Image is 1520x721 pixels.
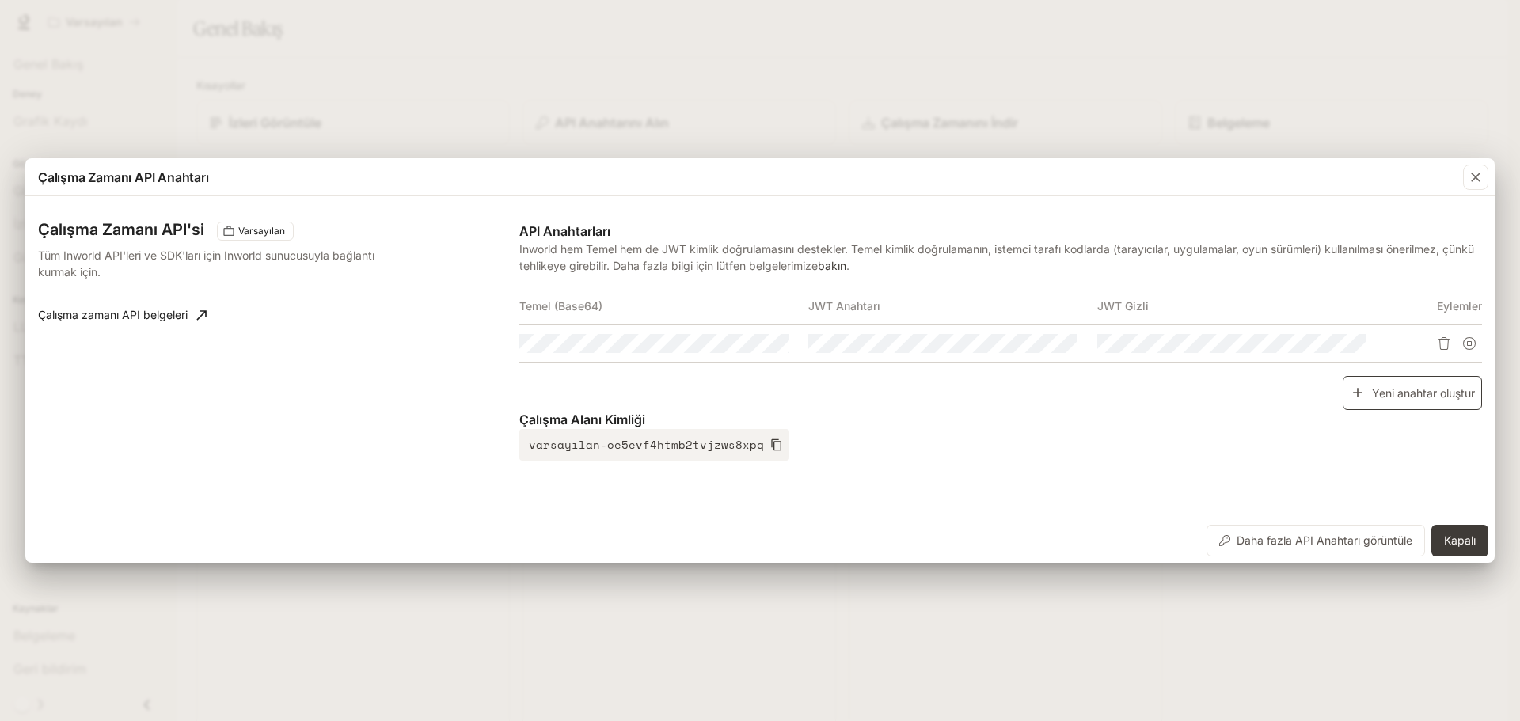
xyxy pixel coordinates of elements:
button: Yeni anahtar oluştur [1343,376,1482,410]
font: Tüm Inworld API'leri ve SDK'ları için Inworld sunucusuyla bağlantı kurmak için. [38,249,374,279]
font: Temel (Base64) [519,299,602,313]
font: Varsayılan [238,225,285,237]
font: Yeni anahtar oluştur [1372,385,1475,399]
font: Kapalı [1444,533,1476,547]
font: Çalışma Zamanı API'si [38,220,204,239]
a: Çalışma zamanı API belgeleri [32,299,213,331]
font: . [846,259,849,272]
font: API Anahtarları [519,223,610,239]
button: Kapalı [1431,525,1488,556]
font: Eylemler [1437,299,1482,313]
font: Çalışma zamanı API belgeleri [38,308,188,321]
font: Çalışma Zamanı API Anahtarı [38,169,209,185]
font: varsayılan-oe5evf4htmb2tvjzws8xpq [529,436,764,453]
font: JWT Gizli [1097,299,1149,313]
button: Suspend API key [1457,331,1482,356]
font: Daha fazla API Anahtarı görüntüle [1237,533,1412,547]
div: Bu anahtarlar yalnızca mevcut çalışma alanınız için geçerli olacaktır [217,222,294,241]
font: Inworld hem Temel hem de JWT kimlik doğrulamasını destekler. Temel kimlik doğrulamanın, istemci t... [519,242,1474,272]
a: bakın [818,259,846,272]
button: varsayılan-oe5evf4htmb2tvjzws8xpq [519,429,789,461]
font: Çalışma Alanı Kimliği [519,412,645,427]
font: JWT Anahtarı [808,299,880,313]
button: Delete API key [1431,331,1457,356]
button: Daha fazla API Anahtarı görüntüle [1206,525,1425,556]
